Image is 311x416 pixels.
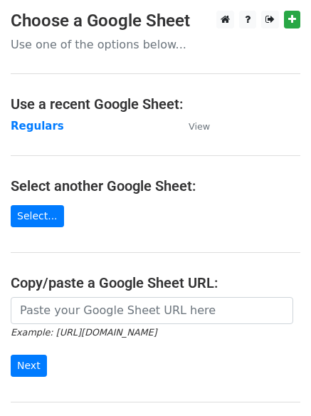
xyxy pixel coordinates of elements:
[11,297,293,324] input: Paste your Google Sheet URL here
[174,120,210,132] a: View
[11,95,300,113] h4: Use a recent Google Sheet:
[11,177,300,194] h4: Select another Google Sheet:
[189,121,210,132] small: View
[11,37,300,52] p: Use one of the options below...
[11,274,300,291] h4: Copy/paste a Google Sheet URL:
[11,11,300,31] h3: Choose a Google Sheet
[11,355,47,377] input: Next
[11,205,64,227] a: Select...
[11,327,157,338] small: Example: [URL][DOMAIN_NAME]
[11,120,64,132] a: Regulars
